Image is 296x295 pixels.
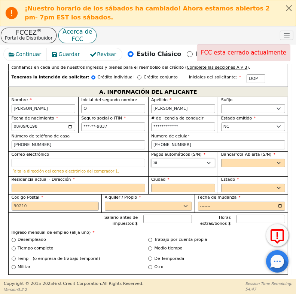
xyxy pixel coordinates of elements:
[144,74,178,81] p: Crédito conjunto
[12,97,32,102] span: Nombre
[104,215,138,226] span: Salario antes de impuestos $
[12,74,89,87] span: Tenemos la intención de solicitar:
[4,48,47,60] button: Continuar
[12,116,58,121] span: Fecha de nacimiento
[245,281,292,286] p: Session Time Remaining:
[201,49,286,56] span: FCC esta cerrado actualmente
[151,134,189,139] span: Numero de celular
[99,87,197,97] span: A. INFORMACIÓN DEL APLICANTE
[151,177,170,182] span: Ciudad
[4,287,143,292] p: Version 3.2.2
[245,286,292,292] p: 54:47
[62,37,92,41] p: FCC
[18,245,53,252] label: Tiempo completo
[221,116,256,121] span: Estado emitido
[5,35,52,41] p: Portal de Distribuidor
[12,230,285,236] p: Ingreso mensual de empleo (elija uno)
[85,48,122,60] button: Revisar
[221,177,239,182] span: Estado
[282,0,296,16] button: Close alert
[81,122,145,131] input: 000-00-0000
[5,30,52,35] p: FCCEZ
[266,224,289,246] button: Reportar Error a FCC
[102,281,143,286] span: All Rights Reserved.
[12,195,43,200] span: Codigo Postal
[12,140,146,149] input: 303-867-5309 x104
[81,97,137,102] span: Inicial del segundo nombre
[155,264,164,270] label: Otro
[58,50,80,58] span: Guardar
[12,152,49,157] span: Correo electrónico
[155,256,184,262] label: De Temporada
[97,50,116,58] span: Revisar
[198,202,285,211] input: YYYY-MM-DD
[151,97,172,102] span: Apellido
[12,134,70,139] span: Número de teléfono de casa
[18,237,46,243] label: Desempleado
[137,50,181,59] p: Estilo Clásico
[97,74,134,81] p: Crédito individual
[189,75,241,80] span: Iniciales del solicitante:
[198,195,241,200] span: Fecha de mudanza
[151,152,205,157] span: Pagos automáticos (S/N)
[18,256,100,262] label: Temp - (o empresa de trabajo temporal)
[1,28,57,43] button: FCCEZ®Portal de Distribuidor
[187,65,247,70] u: Complete las secciones A y B
[58,28,96,43] button: Acerca deFCC
[16,50,42,58] span: Continuar
[12,169,144,173] p: Falta la dirección del correo electrónico del comprador 1.
[151,140,285,149] input: 303-867-5309 x104
[12,202,99,211] input: 90210
[12,122,76,131] input: YYYY-MM-DD
[4,281,143,287] p: Copyright © 2015- 2025 First Credit Corporation.
[47,48,86,60] button: Guardar
[280,31,293,40] button: Toggle navigation
[37,28,42,33] sup: ®
[155,245,183,252] label: Medio tiempo
[221,152,275,157] span: Bancarrota Abierta (S/N)
[12,58,285,71] div: Estoy solicitando el crédito conjunto con otra persona y estamos solicitando cada uno de nuestros...
[18,264,30,270] label: Militar
[81,116,126,121] span: Seguro social o ITIN
[25,5,270,21] b: ¡Nuestro horario de los sábados ha cambiado! Ahora estamos abiertos 2 pm- 7pm EST los sábados.
[200,215,231,226] span: Horas extras/bonos $
[12,177,75,182] span: Residencia actual - Dirección
[151,116,204,121] span: # de licencia de conducir
[62,30,92,34] p: Acerca de
[155,237,207,243] label: Trabajo por cuenta propia
[221,97,233,102] span: Sufijo
[105,195,141,200] span: Alquiler / Propio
